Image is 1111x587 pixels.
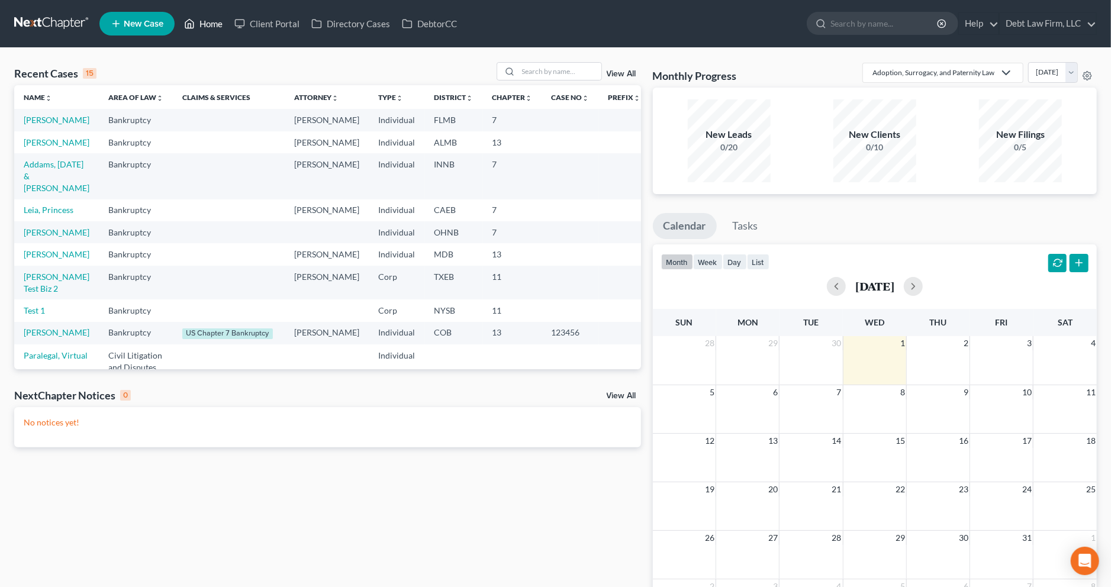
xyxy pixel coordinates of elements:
button: week [693,254,723,270]
td: 7 [483,153,542,199]
span: 31 [1021,531,1033,545]
span: 26 [704,531,716,545]
span: New Case [124,20,163,28]
td: Corp [369,299,425,321]
td: Corp [369,266,425,299]
a: Help [959,13,999,34]
a: [PERSON_NAME] [24,227,89,237]
a: [PERSON_NAME] [24,137,89,147]
a: Districtunfold_more [434,93,474,102]
td: Civil Litigation and Disputes [99,344,173,378]
td: [PERSON_NAME] [285,243,369,265]
td: [PERSON_NAME] [285,199,369,221]
span: 7 [836,385,843,399]
button: day [723,254,747,270]
td: Bankruptcy [99,109,173,131]
td: 13 [483,243,542,265]
td: Bankruptcy [99,322,173,344]
td: OHNB [425,221,483,243]
i: unfold_more [397,95,404,102]
span: Wed [865,317,884,327]
div: 15 [83,68,96,79]
a: DebtorCC [396,13,463,34]
a: Leia, Princess [24,205,73,215]
td: Individual [369,199,425,221]
input: Search by name... [519,63,601,80]
span: 24 [1021,482,1033,496]
a: Nameunfold_more [24,93,52,102]
td: Bankruptcy [99,299,173,321]
span: 15 [894,434,906,448]
span: 30 [958,531,970,545]
a: Attorneyunfold_more [294,93,339,102]
span: 16 [958,434,970,448]
div: Recent Cases [14,66,96,80]
a: Addams, [DATE] & [PERSON_NAME] [24,159,89,193]
a: View All [607,70,636,78]
td: 11 [483,266,542,299]
span: 11 [1085,385,1097,399]
div: 0/5 [979,141,1062,153]
div: New Filings [979,128,1062,141]
span: 25 [1085,482,1097,496]
span: 17 [1021,434,1033,448]
div: New Leads [688,128,771,141]
span: 27 [767,531,779,545]
span: 9 [962,385,970,399]
td: 123456 [542,322,599,344]
td: FLMB [425,109,483,131]
span: 5 [709,385,716,399]
a: Calendar [653,213,717,239]
span: 8 [899,385,906,399]
td: 7 [483,221,542,243]
span: 2 [962,336,970,350]
a: Typeunfold_more [379,93,404,102]
a: View All [607,392,636,400]
td: MDB [425,243,483,265]
div: NextChapter Notices [14,388,131,402]
td: 7 [483,109,542,131]
span: Mon [738,317,758,327]
a: Client Portal [228,13,305,34]
a: Area of Lawunfold_more [108,93,163,102]
span: 1 [899,336,906,350]
i: unfold_more [332,95,339,102]
a: [PERSON_NAME] [24,249,89,259]
td: 11 [483,299,542,321]
td: [PERSON_NAME] [285,322,369,344]
td: Individual [369,131,425,153]
td: Bankruptcy [99,243,173,265]
span: 13 [767,434,779,448]
span: 3 [1026,336,1033,350]
h3: Monthly Progress [653,69,737,83]
td: Bankruptcy [99,153,173,199]
span: 14 [831,434,843,448]
div: Adoption, Surrogacy, and Paternity Law [872,67,994,78]
a: [PERSON_NAME] Test Biz 2 [24,272,89,293]
td: NYSB [425,299,483,321]
span: 29 [894,531,906,545]
td: INNB [425,153,483,199]
button: list [747,254,769,270]
span: Fri [996,317,1008,327]
span: Tue [804,317,819,327]
p: No notices yet! [24,417,632,428]
a: Debt Law Firm, LLC [1000,13,1096,34]
i: unfold_more [45,95,52,102]
td: Individual [369,221,425,243]
a: Prefixunfold_more [608,93,641,102]
td: Individual [369,243,425,265]
i: unfold_more [466,95,474,102]
span: 20 [767,482,779,496]
td: Individual [369,109,425,131]
td: [PERSON_NAME] [285,131,369,153]
span: 18 [1085,434,1097,448]
span: 4 [1090,336,1097,350]
span: 12 [704,434,716,448]
span: Sat [1058,317,1073,327]
a: Case Nounfold_more [552,93,590,102]
span: 19 [704,482,716,496]
a: [PERSON_NAME] [24,115,89,125]
span: 10 [1021,385,1033,399]
div: 0 [120,390,131,401]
